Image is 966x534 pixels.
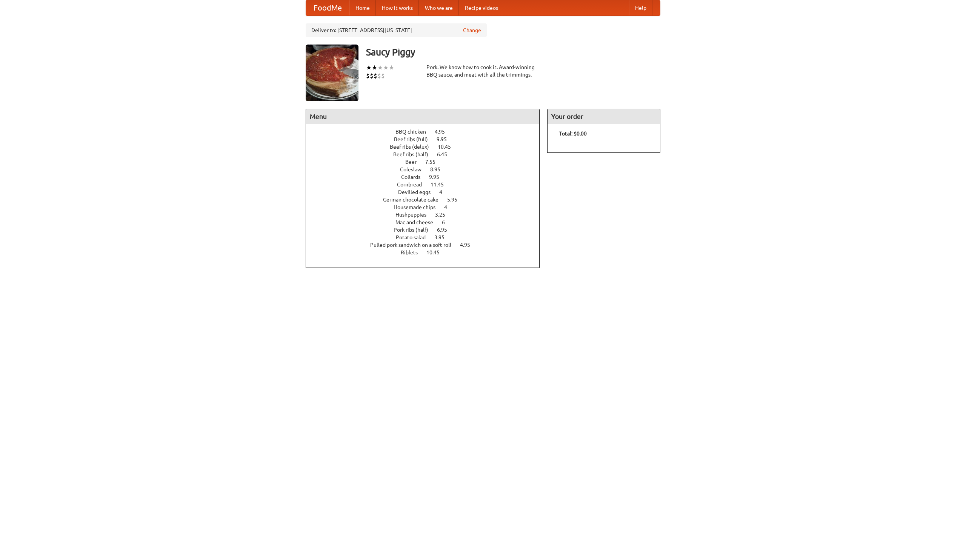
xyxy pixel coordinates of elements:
span: BBQ chicken [395,129,434,135]
a: Potato salad 3.95 [396,234,458,240]
span: Potato salad [396,234,433,240]
a: How it works [376,0,419,15]
span: 8.95 [430,166,448,172]
a: Pulled pork sandwich on a soft roll 4.95 [370,242,484,248]
span: 9.95 [437,136,454,142]
a: Housemade chips 4 [394,204,461,210]
span: Cornbread [397,182,429,188]
span: 11.45 [431,182,451,188]
a: Coleslaw 8.95 [400,166,454,172]
span: 3.95 [434,234,452,240]
li: $ [374,72,377,80]
span: Collards [401,174,428,180]
span: 4 [439,189,450,195]
a: Pork ribs (half) 6.95 [394,227,461,233]
a: Devilled eggs 4 [398,189,456,195]
span: Riblets [401,249,425,255]
span: Pork ribs (half) [394,227,436,233]
a: Hushpuppies 3.25 [395,212,459,218]
span: Beef ribs (full) [394,136,435,142]
span: 4.95 [435,129,452,135]
span: Housemade chips [394,204,443,210]
a: FoodMe [306,0,349,15]
h4: Your order [548,109,660,124]
span: 10.45 [438,144,458,150]
span: 3.25 [435,212,453,218]
div: Deliver to: [STREET_ADDRESS][US_STATE] [306,23,487,37]
span: Beer [405,159,424,165]
span: Pulled pork sandwich on a soft roll [370,242,459,248]
a: German chocolate cake 5.95 [383,197,471,203]
a: Cornbread 11.45 [397,182,458,188]
span: 7.55 [425,159,443,165]
span: 4 [444,204,455,210]
a: Who we are [419,0,459,15]
span: Coleslaw [400,166,429,172]
a: Home [349,0,376,15]
li: ★ [377,63,383,72]
span: 5.95 [447,197,465,203]
span: German chocolate cake [383,197,446,203]
span: Mac and cheese [395,219,441,225]
span: 6.45 [437,151,455,157]
span: Hushpuppies [395,212,434,218]
a: Collards 9.95 [401,174,453,180]
a: Beef ribs (half) 6.45 [393,151,461,157]
img: angular.jpg [306,45,358,101]
a: Change [463,26,481,34]
a: Riblets 10.45 [401,249,454,255]
span: 6 [442,219,452,225]
a: Recipe videos [459,0,504,15]
a: Beef ribs (full) 9.95 [394,136,461,142]
a: BBQ chicken 4.95 [395,129,459,135]
li: ★ [372,63,377,72]
span: Devilled eggs [398,189,438,195]
b: Total: $0.00 [559,131,587,137]
li: ★ [389,63,394,72]
span: 6.95 [437,227,455,233]
div: Pork. We know how to cook it. Award-winning BBQ sauce, and meat with all the trimmings. [426,63,540,78]
span: Beef ribs (delux) [390,144,437,150]
li: $ [370,72,374,80]
span: 4.95 [460,242,478,248]
h4: Menu [306,109,539,124]
li: $ [366,72,370,80]
span: 10.45 [426,249,447,255]
li: $ [381,72,385,80]
span: Beef ribs (half) [393,151,436,157]
a: Help [629,0,652,15]
span: 9.95 [429,174,447,180]
a: Mac and cheese 6 [395,219,459,225]
h3: Saucy Piggy [366,45,660,60]
li: ★ [366,63,372,72]
li: $ [377,72,381,80]
a: Beef ribs (delux) 10.45 [390,144,465,150]
li: ★ [383,63,389,72]
a: Beer 7.55 [405,159,449,165]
